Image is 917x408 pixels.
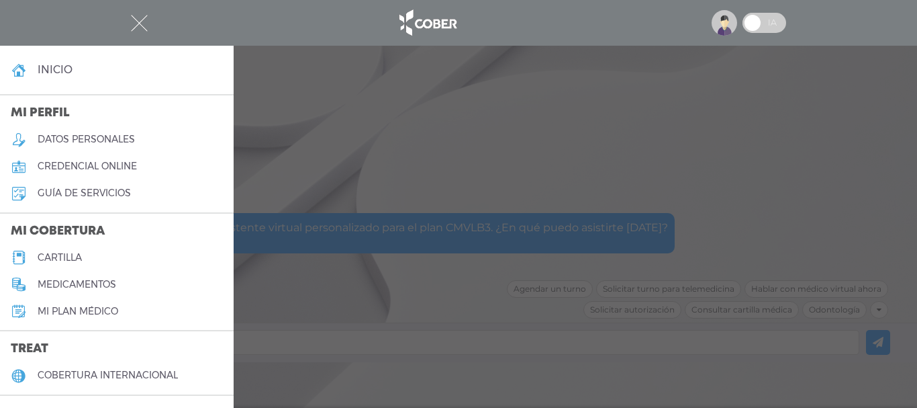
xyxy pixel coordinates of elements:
[38,134,135,145] h5: datos personales
[392,7,463,39] img: logo_cober_home-white.png
[38,306,118,317] h5: Mi plan médico
[38,161,137,172] h5: credencial online
[712,10,737,36] img: profile-placeholder.svg
[38,188,131,199] h5: guía de servicios
[38,279,116,290] h5: medicamentos
[131,15,148,32] img: Cober_menu-close-white.svg
[38,252,82,263] h5: cartilla
[38,370,178,381] h5: cobertura internacional
[38,63,73,76] h4: inicio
